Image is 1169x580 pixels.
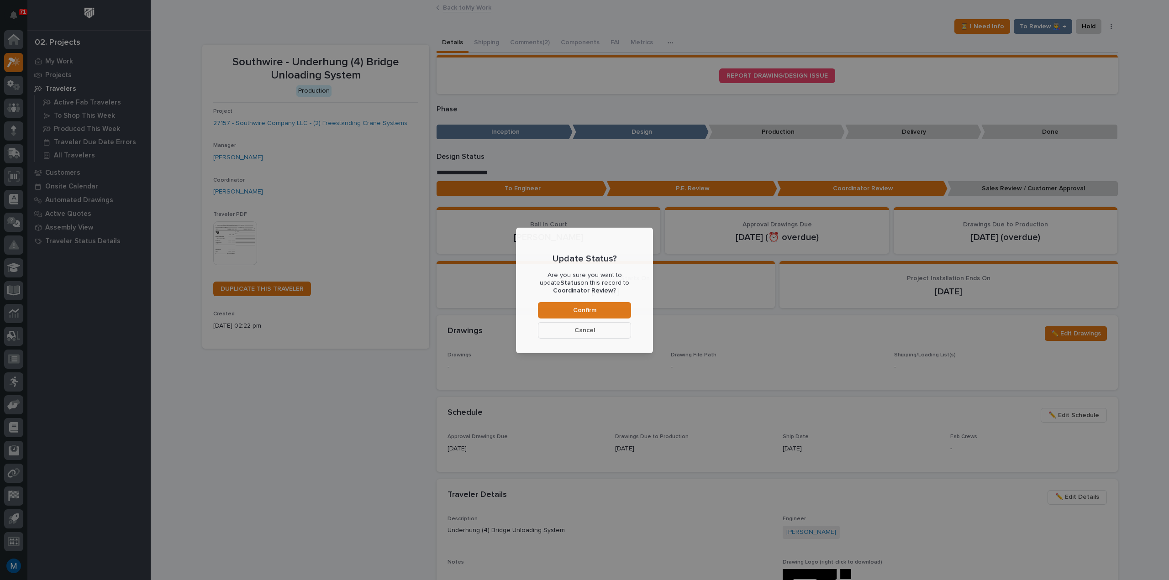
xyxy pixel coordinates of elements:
[538,322,631,339] button: Cancel
[538,302,631,319] button: Confirm
[574,326,595,334] span: Cancel
[553,253,617,264] p: Update Status?
[538,272,631,294] p: Are you sure you want to update on this record to ?
[560,280,580,286] b: Status
[553,287,613,294] b: Coordinator Review
[573,306,596,314] span: Confirm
